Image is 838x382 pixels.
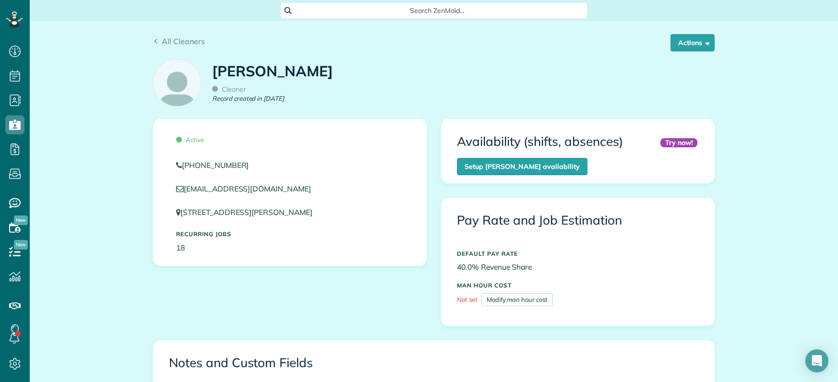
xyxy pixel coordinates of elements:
[457,214,699,227] h3: Pay Rate and Job Estimation
[176,136,204,143] span: Active
[153,36,205,47] a: All Cleaners
[457,251,699,257] h5: DEFAULT PAY RATE
[212,63,333,79] h1: [PERSON_NAME]
[176,231,404,237] h5: Recurring Jobs
[457,262,699,273] p: 40.0% Revenue Share
[457,158,587,175] a: Setup [PERSON_NAME] availability
[212,85,246,94] span: Cleaner
[154,60,201,107] img: employee_icon-c2f8239691d896a72cdd9dc41cfb7b06f9d69bdd837a2ad469be8ff06ab05b5f.png
[14,240,28,250] span: New
[176,207,322,217] a: [STREET_ADDRESS][PERSON_NAME]
[457,135,623,149] h3: Availability (shifts, absences)
[212,94,284,103] em: Record created in [DATE]
[481,293,553,306] a: Modify man hour cost
[162,36,205,46] span: All Cleaners
[805,349,828,372] div: Open Intercom Messenger
[457,282,699,288] h5: MAN HOUR COST
[660,138,697,147] div: Try now!
[176,242,404,253] p: 18
[457,296,478,303] span: Not set
[14,215,28,225] span: New
[176,184,320,193] a: [EMAIL_ADDRESS][DOMAIN_NAME]
[670,34,715,51] button: Actions
[169,356,699,370] h3: Notes and Custom Fields
[176,160,404,171] a: [PHONE_NUMBER]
